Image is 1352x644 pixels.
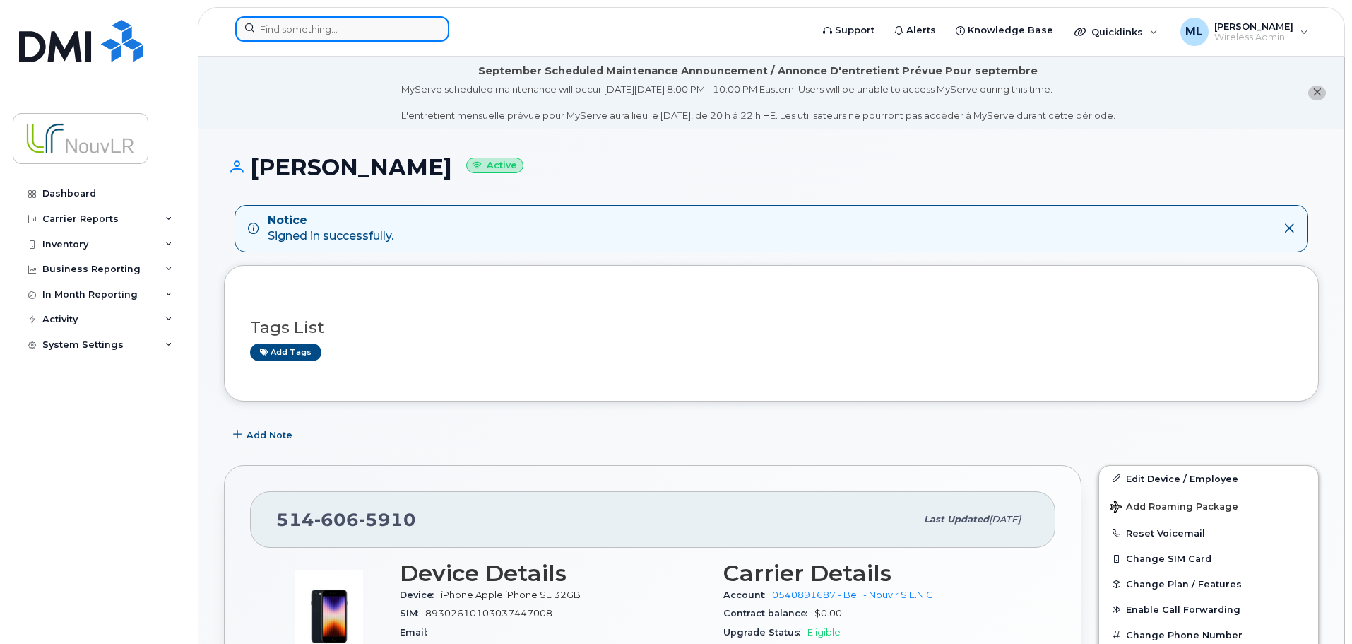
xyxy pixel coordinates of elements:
[434,627,444,638] span: —
[723,590,772,600] span: Account
[1126,579,1242,590] span: Change Plan / Features
[1308,86,1326,100] button: close notification
[359,509,416,530] span: 5910
[268,213,393,245] div: Signed in successfully.
[400,561,706,586] h3: Device Details
[924,514,989,525] span: Last updated
[1099,571,1318,597] button: Change Plan / Features
[723,561,1030,586] h3: Carrier Details
[1099,546,1318,571] button: Change SIM Card
[723,608,814,619] span: Contract balance
[723,627,807,638] span: Upgrade Status
[401,83,1115,122] div: MyServe scheduled maintenance will occur [DATE][DATE] 8:00 PM - 10:00 PM Eastern. Users will be u...
[466,158,523,174] small: Active
[276,509,416,530] span: 514
[268,213,393,229] strong: Notice
[250,319,1293,336] h3: Tags List
[441,590,581,600] span: iPhone Apple iPhone SE 32GB
[807,627,841,638] span: Eligible
[814,608,842,619] span: $0.00
[247,428,292,442] span: Add Note
[224,423,304,448] button: Add Note
[250,344,321,361] a: Add tags
[772,590,933,600] a: 0540891687 - Bell - Nouvlr S.E.N.C
[1126,604,1240,615] span: Enable Call Forwarding
[1110,501,1238,515] span: Add Roaming Package
[1099,491,1318,520] button: Add Roaming Package
[224,155,1319,180] h1: [PERSON_NAME]
[400,608,425,619] span: SIM
[989,514,1021,525] span: [DATE]
[400,590,441,600] span: Device
[400,627,434,638] span: Email
[1099,520,1318,546] button: Reset Voicemail
[425,608,552,619] span: 89302610103037447008
[1099,466,1318,491] a: Edit Device / Employee
[478,64,1038,78] div: September Scheduled Maintenance Announcement / Annonce D'entretient Prévue Pour septembre
[314,509,359,530] span: 606
[1099,597,1318,622] button: Enable Call Forwarding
